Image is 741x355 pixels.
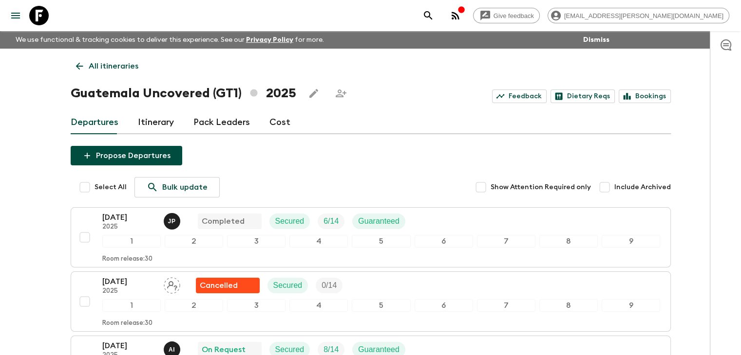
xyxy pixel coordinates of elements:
[304,84,323,103] button: Edit this itinerary
[193,111,250,134] a: Pack Leaders
[134,177,220,197] a: Bulk update
[539,235,598,248] div: 8
[102,255,152,263] p: Room release: 30
[548,8,729,23] div: [EMAIL_ADDRESS][PERSON_NAME][DOMAIN_NAME]
[619,89,671,103] a: Bookings
[71,56,144,76] a: All itineraries
[164,344,182,352] span: Alvaro Ixtetela
[267,278,308,293] div: Secured
[227,299,285,312] div: 3
[602,299,660,312] div: 9
[71,146,182,165] button: Propose Departures
[581,33,612,47] button: Dismiss
[322,280,337,291] p: 0 / 14
[539,299,598,312] div: 8
[102,299,161,312] div: 1
[289,235,348,248] div: 4
[318,213,344,229] div: Trip Fill
[102,319,152,327] p: Room release: 30
[352,235,410,248] div: 5
[246,36,293,43] a: Privacy Policy
[71,111,118,134] a: Departures
[415,299,473,312] div: 6
[275,215,304,227] p: Secured
[477,235,535,248] div: 7
[164,280,180,288] span: Assign pack leader
[559,12,729,19] span: [EMAIL_ADDRESS][PERSON_NAME][DOMAIN_NAME]
[227,235,285,248] div: 3
[165,235,223,248] div: 2
[418,6,438,25] button: search adventures
[331,84,351,103] span: Share this itinerary
[202,215,245,227] p: Completed
[200,280,238,291] p: Cancelled
[492,89,547,103] a: Feedback
[89,60,138,72] p: All itineraries
[71,271,671,332] button: [DATE]2025Assign pack leaderFlash Pack cancellationSecuredTrip Fill123456789Room release:30
[71,207,671,267] button: [DATE]2025Julio PosadasCompletedSecuredTrip FillGuaranteed123456789Room release:30
[102,223,156,231] p: 2025
[169,346,175,354] p: A I
[551,89,615,103] a: Dietary Reqs
[614,182,671,192] span: Include Archived
[602,235,660,248] div: 9
[196,278,260,293] div: Flash Pack cancellation
[6,6,25,25] button: menu
[491,182,591,192] span: Show Attention Required only
[102,340,156,352] p: [DATE]
[289,299,348,312] div: 4
[138,111,174,134] a: Itinerary
[316,278,342,293] div: Trip Fill
[488,12,539,19] span: Give feedback
[358,215,399,227] p: Guaranteed
[269,213,310,229] div: Secured
[269,111,290,134] a: Cost
[102,276,156,287] p: [DATE]
[102,287,156,295] p: 2025
[473,8,540,23] a: Give feedback
[352,299,410,312] div: 5
[12,31,328,49] p: We use functional & tracking cookies to deliver this experience. See our for more.
[477,299,535,312] div: 7
[95,182,127,192] span: Select All
[164,216,182,224] span: Julio Posadas
[273,280,303,291] p: Secured
[162,181,208,193] p: Bulk update
[71,84,296,103] h1: Guatemala Uncovered (GT1) 2025
[323,215,339,227] p: 6 / 14
[102,235,161,248] div: 1
[165,299,223,312] div: 2
[102,212,156,223] p: [DATE]
[415,235,473,248] div: 6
